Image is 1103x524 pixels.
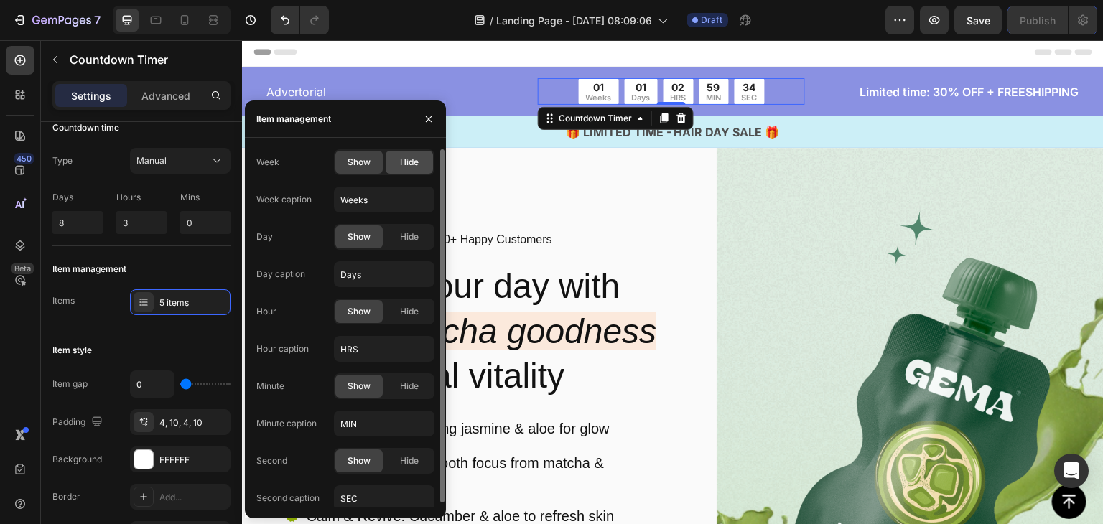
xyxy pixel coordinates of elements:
[570,43,837,60] p: Limited time: 30% OFF + FREESHIPPING
[1054,454,1089,488] div: Open Intercom Messenger
[52,154,73,167] div: Type
[141,88,190,103] p: Advanced
[52,263,126,276] div: Item management
[1,83,860,100] p: 🎁 LIMITED TIME - HAIR DAY SALE 🎁
[52,191,103,204] p: Days
[348,454,371,467] span: Show
[256,492,320,505] div: Second caption
[130,148,231,174] button: Manual
[180,191,231,204] p: Mins
[43,223,430,360] h2: Refresh your day with and natural vitality
[43,188,109,211] img: gempages_586240249189892955-ba82d674-c98f-4e8d-916f-a0a707070deb.png
[45,272,414,310] i: green matcha goodness
[256,305,276,318] div: Hour
[1020,13,1056,28] div: Publish
[256,342,309,355] div: Hour caption
[256,193,312,206] div: Week caption
[314,72,393,85] div: Countdown Timer
[496,13,652,28] span: Landing Page - [DATE] 08:09:06
[71,88,111,103] p: Settings
[256,230,273,243] div: Day
[159,454,227,467] div: FFFFFF
[400,454,419,467] span: Hide
[52,453,102,466] div: Background
[429,54,445,62] p: HRS
[70,51,225,68] p: Countdown Timer
[954,6,1002,34] button: Save
[116,191,167,204] p: Hours
[465,41,480,54] div: 59
[400,230,419,243] span: Hide
[390,41,409,54] div: 01
[159,491,227,504] div: Add...
[344,54,370,62] p: Weeks
[256,156,279,169] div: Week
[94,11,101,29] p: 7
[1007,6,1068,34] button: Publish
[256,113,331,126] div: Item management
[348,380,371,393] span: Show
[500,41,516,54] div: 34
[400,156,419,169] span: Hide
[52,294,75,307] div: Items
[131,371,174,397] input: Auto
[348,305,371,318] span: Show
[52,413,106,432] div: Padding
[490,13,493,28] span: /
[52,378,88,390] div: Item gap
[256,417,317,430] div: Minute caption
[465,54,480,62] p: MIN
[348,230,371,243] span: Show
[500,54,516,62] p: SEC
[64,379,428,398] p: Radiant Skin: Hydrating jasmine & aloe for glow
[52,121,119,134] div: Countdown time
[136,155,167,166] span: Manual
[348,156,371,169] span: Show
[52,490,80,503] div: Border
[11,263,34,274] div: Beta
[390,54,409,62] p: Days
[344,41,370,54] div: 01
[52,344,92,357] div: Item style
[6,6,107,34] button: 7
[256,268,305,281] div: Day caption
[271,6,329,34] div: Undo/Redo
[701,14,722,27] span: Draft
[256,380,284,393] div: Minute
[429,41,445,54] div: 02
[967,14,990,27] span: Save
[14,153,34,164] div: 450
[400,380,419,393] span: Hide
[159,296,227,309] div: 5 items
[242,40,1103,524] iframe: Design area
[256,454,287,467] div: Second
[400,305,419,318] span: Hide
[182,192,310,207] p: 1500+ Happy Customers
[64,413,428,451] p: Focused Energy: Smooth focus from matcha & [PERSON_NAME]
[159,416,227,429] div: 4, 10, 4, 10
